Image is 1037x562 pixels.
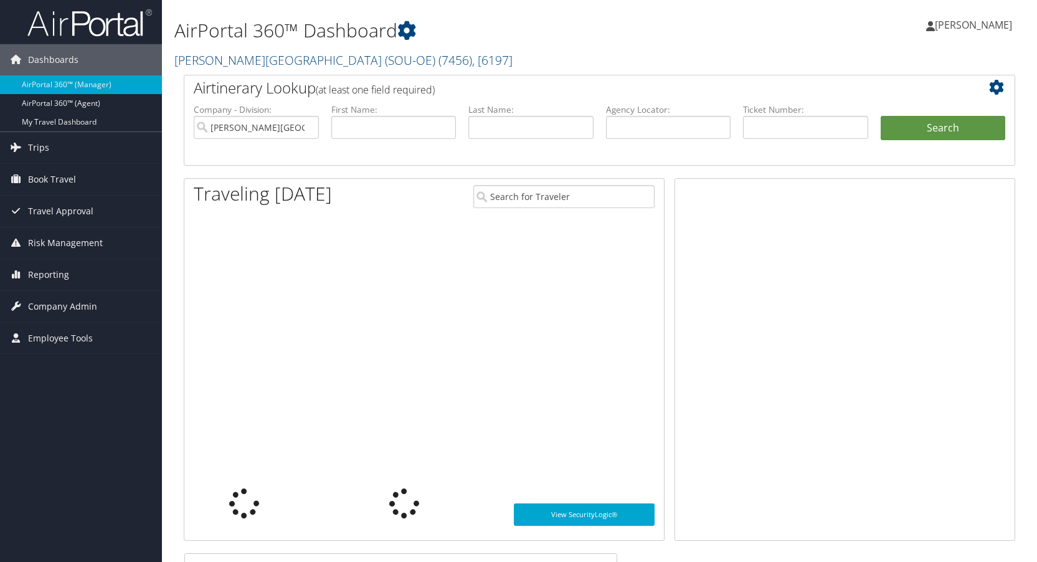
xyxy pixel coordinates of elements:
[28,132,49,163] span: Trips
[28,291,97,322] span: Company Admin
[438,52,472,69] span: ( 7456 )
[174,17,741,44] h1: AirPortal 360™ Dashboard
[194,77,936,98] h2: Airtinerary Lookup
[514,503,655,526] a: View SecurityLogic®
[174,52,513,69] a: [PERSON_NAME][GEOGRAPHIC_DATA] (SOU-OE)
[28,196,93,227] span: Travel Approval
[28,44,78,75] span: Dashboards
[743,103,868,116] label: Ticket Number:
[606,103,731,116] label: Agency Locator:
[28,259,69,290] span: Reporting
[27,8,152,37] img: airportal-logo.png
[194,181,332,207] h1: Traveling [DATE]
[473,185,655,208] input: Search for Traveler
[935,18,1012,32] span: [PERSON_NAME]
[28,164,76,195] span: Book Travel
[194,103,319,116] label: Company - Division:
[881,116,1006,141] button: Search
[926,6,1025,44] a: [PERSON_NAME]
[331,103,457,116] label: First Name:
[316,83,435,97] span: (at least one field required)
[468,103,594,116] label: Last Name:
[28,323,93,354] span: Employee Tools
[472,52,513,69] span: , [ 6197 ]
[28,227,103,259] span: Risk Management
